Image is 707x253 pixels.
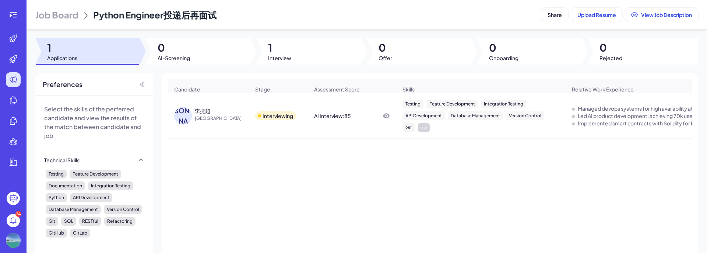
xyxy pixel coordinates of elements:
div: Database Management [448,111,503,120]
div: Integration Testing [88,181,133,190]
span: Preferences [43,79,82,90]
span: Stage [255,86,270,93]
span: 0 [158,41,190,54]
span: Candidate [174,86,200,93]
span: 1 [47,41,77,54]
div: Led AI product development, achieving 70k users [578,112,697,119]
div: Database Management [46,205,101,214]
span: Offer [379,54,392,62]
div: Interviewing [263,112,293,119]
p: Select the skills of the perferred candidate and view the results of the match between candidate ... [44,105,144,140]
div: AI Interview : 85 [314,112,351,119]
div: Version Control [104,205,142,214]
div: Python [46,193,67,202]
div: Refactoring [104,217,136,226]
div: Testing [402,100,423,108]
div: Feature Development [426,100,478,108]
img: 603306eb96b24af9be607d0c73ae8e85.jpg [6,233,21,248]
div: API Development [70,193,112,202]
div: Git [46,217,58,226]
div: Version Control [506,111,544,120]
span: Share [548,11,562,18]
div: 74 [15,211,21,217]
div: 李捷超 [195,107,210,114]
div: GitHub [46,229,67,238]
button: Share [541,8,568,22]
span: AI-Screening [158,54,190,62]
span: Skills [402,86,415,93]
div: Technical Skills [44,156,80,164]
button: View Job Description [625,8,698,22]
div: Feature Development [70,170,121,179]
div: Documentation [46,181,85,190]
span: [GEOGRAPHIC_DATA] [195,115,250,122]
span: Assessment Score [314,86,360,93]
div: + 3 [418,123,430,132]
span: Interview [268,54,291,62]
div: API Development [402,111,445,120]
div: GitLab [70,229,90,238]
span: Onboarding [489,54,518,62]
span: 0 [379,41,392,54]
span: Rejected [599,54,622,62]
div: SQL [61,217,76,226]
div: RESTful [79,217,101,226]
span: Upload Resume [577,11,616,18]
span: View Job Description [641,11,692,18]
div: Git [402,123,415,132]
span: Relative Work Experience [572,86,634,93]
div: Integration Testing [481,100,526,108]
span: 1 [268,41,291,54]
span: 0 [599,41,622,54]
div: [PERSON_NAME] [174,107,192,125]
span: Applications [47,54,77,62]
button: Upload Resume [571,8,622,22]
div: Testing [46,170,67,179]
span: 0 [489,41,518,54]
span: Job Board [35,9,78,21]
span: Python Engineer投递后再面试 [93,9,217,20]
